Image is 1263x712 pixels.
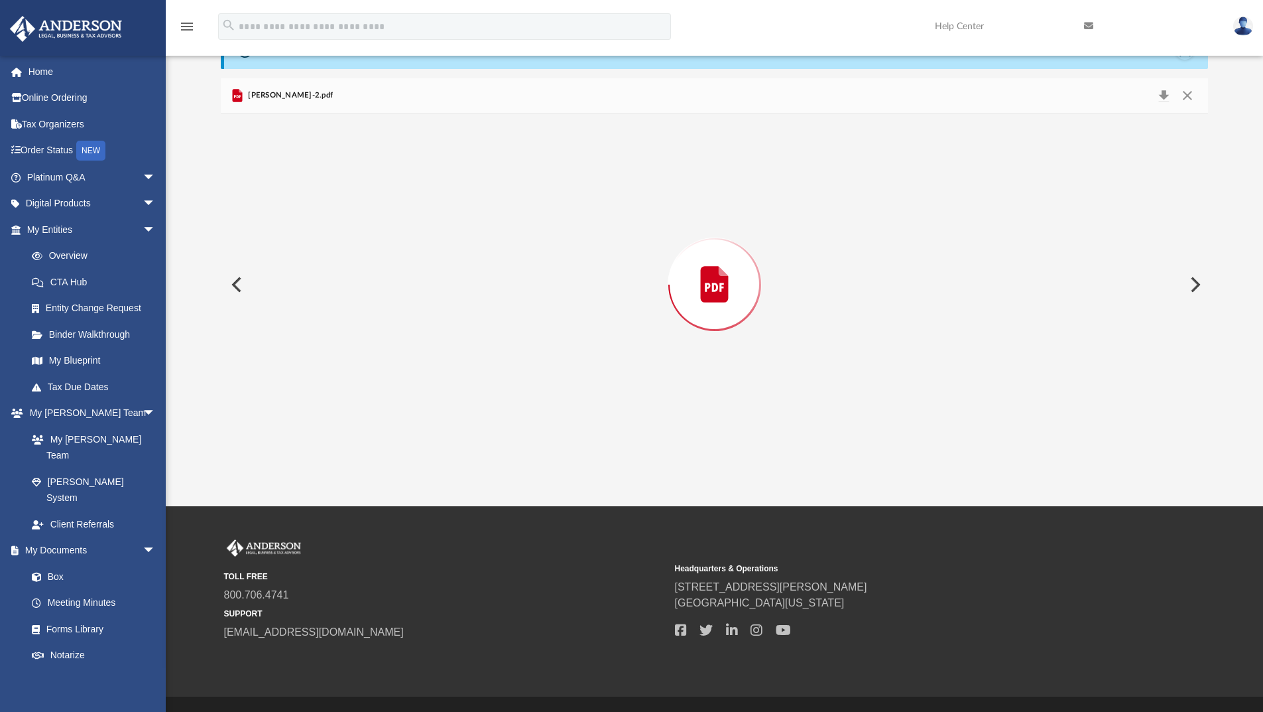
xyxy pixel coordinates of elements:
[1179,266,1209,303] button: Next File
[675,563,1116,575] small: Headquarters & Operations
[19,616,162,642] a: Forms Library
[6,16,126,42] img: Anderson Advisors Platinum Portal
[1175,86,1199,105] button: Close
[143,216,169,244] span: arrow_drop_down
[143,164,169,191] span: arrow_drop_down
[221,18,236,33] i: search
[9,164,176,190] a: Platinum Q&Aarrow_drop_down
[143,400,169,427] span: arrow_drop_down
[19,563,162,590] a: Box
[19,243,176,269] a: Overview
[224,589,289,601] a: 800.706.4741
[9,111,176,137] a: Tax Organizers
[19,348,169,374] a: My Blueprint
[9,190,176,217] a: Digital Productsarrow_drop_down
[9,400,169,427] a: My [PERSON_NAME] Teamarrow_drop_down
[143,537,169,565] span: arrow_drop_down
[19,295,176,322] a: Entity Change Request
[19,321,176,348] a: Binder Walkthrough
[9,537,169,564] a: My Documentsarrow_drop_down
[9,85,176,111] a: Online Ordering
[221,266,250,303] button: Previous File
[19,511,169,537] a: Client Referrals
[19,642,169,669] a: Notarize
[675,597,845,608] a: [GEOGRAPHIC_DATA][US_STATE]
[221,78,1209,456] div: Preview
[1152,86,1175,105] button: Download
[19,590,169,616] a: Meeting Minutes
[224,571,666,583] small: TOLL FREE
[19,374,176,400] a: Tax Due Dates
[245,90,333,102] span: [PERSON_NAME]-2.pdf
[1233,17,1253,36] img: User Pic
[19,269,176,295] a: CTA Hub
[179,19,195,35] i: menu
[9,137,176,165] a: Order StatusNEW
[19,468,169,511] a: [PERSON_NAME] System
[224,626,404,638] a: [EMAIL_ADDRESS][DOMAIN_NAME]
[179,25,195,35] a: menu
[9,58,176,85] a: Home
[143,190,169,218] span: arrow_drop_down
[9,216,176,243] a: My Entitiesarrow_drop_down
[224,608,666,620] small: SUPPORT
[19,426,162,468] a: My [PERSON_NAME] Team
[675,581,867,593] a: [STREET_ADDRESS][PERSON_NAME]
[224,539,304,557] img: Anderson Advisors Platinum Portal
[76,141,105,161] div: NEW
